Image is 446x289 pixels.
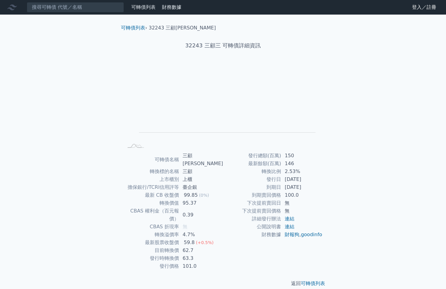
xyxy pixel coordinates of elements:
td: 財務數據 [223,231,281,239]
td: [DATE] [281,183,323,191]
td: 95.37 [179,199,223,207]
td: 上櫃 [179,175,223,183]
td: [DATE] [281,175,323,183]
td: 2.53% [281,168,323,175]
td: 轉換溢價率 [123,231,179,239]
span: (0%) [199,193,209,198]
input: 搜尋可轉債 代號／名稱 [27,2,124,12]
td: 目前轉換價 [123,246,179,254]
li: 32243 三顧[PERSON_NAME] [149,24,216,32]
a: 財報狗 [285,232,299,237]
td: 0.39 [179,207,223,223]
td: 到期賣回價格 [223,191,281,199]
span: (+0.5%) [196,240,214,245]
td: 發行時轉換價 [123,254,179,262]
td: 150 [281,152,323,160]
td: 100.0 [281,191,323,199]
p: 返回 [116,280,330,287]
td: 最新股票收盤價 [123,239,179,246]
div: 59.8 [183,239,196,246]
td: 62.7 [179,246,223,254]
td: 三顧[PERSON_NAME] [179,152,223,168]
h1: 32243 三顧三 可轉債詳細資訊 [116,41,330,50]
a: goodinfo [301,232,322,237]
td: 最新餘額(百萬) [223,160,281,168]
td: 詳細發行辦法 [223,215,281,223]
a: 財務數據 [162,4,181,10]
td: CBAS 權利金（百元報價） [123,207,179,223]
td: 到期日 [223,183,281,191]
td: 臺企銀 [179,183,223,191]
span: 無 [183,224,187,229]
td: 無 [281,207,323,215]
a: 可轉債列表 [301,280,325,286]
a: 可轉債列表 [131,4,156,10]
g: Chart [133,69,316,141]
a: 連結 [285,216,294,222]
td: 三顧 [179,168,223,175]
td: CBAS 折現率 [123,223,179,231]
td: 最新 CB 收盤價 [123,191,179,199]
td: 公開說明書 [223,223,281,231]
td: 4.7% [179,231,223,239]
td: 可轉債名稱 [123,152,179,168]
td: 發行日 [223,175,281,183]
a: 登入／註冊 [407,2,441,12]
li: › [121,24,147,32]
td: 轉換比例 [223,168,281,175]
td: 101.0 [179,262,223,270]
td: 146 [281,160,323,168]
td: , [281,231,323,239]
td: 下次提前賣回價格 [223,207,281,215]
td: 無 [281,199,323,207]
td: 擔保銀行/TCRI信用評等 [123,183,179,191]
td: 發行總額(百萬) [223,152,281,160]
div: 99.85 [183,191,199,199]
td: 轉換價值 [123,199,179,207]
td: 下次提前賣回日 [223,199,281,207]
a: 連結 [285,224,294,229]
td: 轉換標的名稱 [123,168,179,175]
a: 可轉債列表 [121,25,145,31]
td: 63.3 [179,254,223,262]
td: 發行價格 [123,262,179,270]
td: 上市櫃別 [123,175,179,183]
